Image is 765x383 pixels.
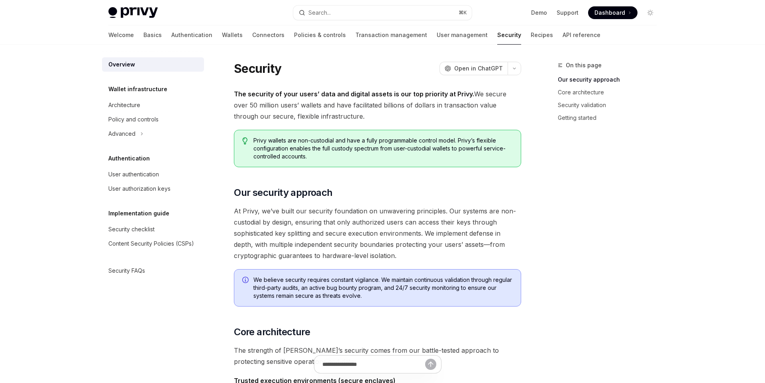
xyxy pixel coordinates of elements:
[222,25,243,45] a: Wallets
[293,6,472,20] button: Search...⌘K
[102,98,204,112] a: Architecture
[497,25,521,45] a: Security
[459,10,467,16] span: ⌘ K
[308,8,331,18] div: Search...
[558,111,663,124] a: Getting started
[108,60,135,69] div: Overview
[108,115,159,124] div: Policy and controls
[234,90,474,98] strong: The security of your users’ data and digital assets is our top priority at Privy.
[234,345,521,367] span: The strength of [PERSON_NAME]’s security comes from our battle-tested approach to protecting sens...
[253,137,513,160] span: Privy wallets are non-custodial and have a fully programmable control model. Privy’s flexible con...
[102,182,204,196] a: User authorization keys
[439,62,508,75] button: Open in ChatGPT
[108,170,159,179] div: User authentication
[558,86,663,99] a: Core architecture
[234,61,281,76] h1: Security
[102,167,204,182] a: User authentication
[108,154,150,163] h5: Authentication
[108,266,145,276] div: Security FAQs
[108,7,158,18] img: light logo
[102,57,204,72] a: Overview
[558,73,663,86] a: Our security approach
[108,129,135,139] div: Advanced
[234,326,310,338] span: Core architecture
[234,205,521,261] span: At Privy, we’ve built our security foundation on unwavering principles. Our systems are non-custo...
[108,100,140,110] div: Architecture
[594,9,625,17] span: Dashboard
[588,6,637,19] a: Dashboard
[355,25,427,45] a: Transaction management
[563,25,600,45] a: API reference
[242,137,248,145] svg: Tip
[171,25,212,45] a: Authentication
[294,25,346,45] a: Policies & controls
[108,209,169,218] h5: Implementation guide
[531,25,553,45] a: Recipes
[531,9,547,17] a: Demo
[252,25,284,45] a: Connectors
[108,239,194,248] div: Content Security Policies (CSPs)
[108,225,155,234] div: Security checklist
[102,236,204,251] a: Content Security Policies (CSPs)
[108,25,134,45] a: Welcome
[102,264,204,278] a: Security FAQs
[454,64,503,72] span: Open in ChatGPT
[566,61,602,70] span: On this page
[242,277,250,285] svg: Info
[558,99,663,111] a: Security validation
[143,25,162,45] a: Basics
[108,84,167,94] h5: Wallet infrastructure
[102,222,204,236] a: Security checklist
[234,88,521,122] span: We secure over 50 million users’ wallets and have facilitated billions of dollars in transaction ...
[644,6,657,19] button: Toggle dark mode
[437,25,488,45] a: User management
[253,276,513,300] span: We believe security requires constant vigilance. We maintain continuous validation through regula...
[108,184,171,193] div: User authorization keys
[557,9,579,17] a: Support
[102,112,204,127] a: Policy and controls
[425,359,436,370] button: Send message
[234,186,332,199] span: Our security approach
